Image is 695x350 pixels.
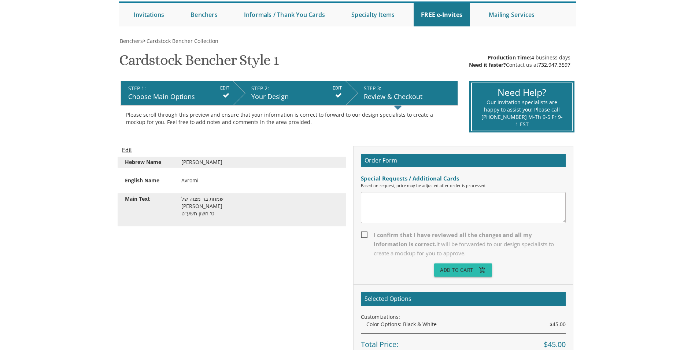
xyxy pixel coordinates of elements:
div: Total Price: [361,333,566,350]
div: שמחת בר מצוה של [PERSON_NAME] ט' חשון תשע"ט [176,195,344,225]
span: It will be forwarded to our design specialists to create a mockup for you to approve. [374,240,554,257]
a: Benchers [183,3,225,26]
span: $45.00 [544,339,566,350]
div: Please scroll through this preview and ensure that your information is correct to forward to our ... [126,111,452,126]
span: $45.00 [550,321,566,328]
input: EDIT [220,85,229,91]
div: 4 business days Contact us at [469,54,570,69]
div: Need Help? [481,86,563,99]
div: Your Design [251,92,342,102]
div: STEP 1: [128,85,229,92]
span: Production Time: [488,54,531,61]
div: STEP 3: [364,85,454,92]
div: Based on request, price may be adjusted after order is processed. [361,183,566,189]
h2: Order Form [361,154,566,168]
a: Invitations [126,3,171,26]
input: EDIT [333,85,342,91]
h1: Cardstock Bencher Style 1 [119,52,279,74]
a: Informals / Thank You Cards [237,3,332,26]
div: [PERSON_NAME] [176,158,344,166]
button: Add To Cartadd_shopping_cart [434,263,492,277]
input: Edit [122,146,132,155]
span: Benchers [120,37,143,44]
div: Customizations: [361,313,566,321]
div: Review & Checkout [364,92,454,102]
i: add_shopping_cart [479,263,486,277]
a: Specialty Items [344,3,402,26]
div: English Name [119,177,175,184]
a: Mailing Services [481,3,542,26]
div: Avromi [176,177,344,184]
div: Main Text [119,195,175,203]
div: STEP 2: [251,85,342,92]
div: Choose Main Options [128,92,229,102]
div: Hebrew Name [119,158,175,166]
span: I confirm that I have reviewed all the changes and all my information is correct. [361,230,566,258]
a: 732.947.3597 [538,61,570,68]
span: > [143,37,218,44]
div: Special Requests / Additional Cards [361,175,566,182]
div: Our invitation specialists are happy to assist you! Please call [PHONE_NUMBER] M-Th 9-5 Fr 9-1 EST [481,99,563,128]
a: Cardstock Bencher Collection [146,37,218,44]
h2: Selected Options [361,292,566,306]
a: Benchers [119,37,143,44]
a: FREE e-Invites [414,3,470,26]
span: Cardstock Bencher Collection [147,37,218,44]
div: Color Options: Black & White [366,321,566,328]
span: Need it faster? [469,61,506,68]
